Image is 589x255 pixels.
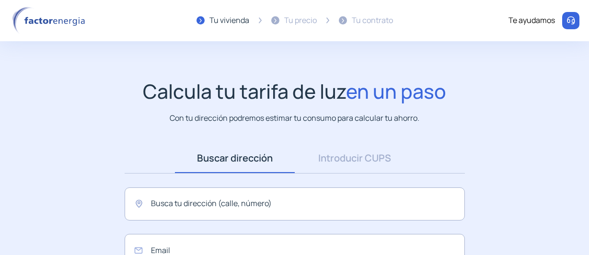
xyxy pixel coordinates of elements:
[508,14,555,27] div: Te ayudamos
[346,78,446,104] span: en un paso
[143,80,446,103] h1: Calcula tu tarifa de luz
[209,14,249,27] div: Tu vivienda
[295,143,415,173] a: Introducir CUPS
[566,16,576,25] img: llamar
[170,112,419,124] p: Con tu dirección podremos estimar tu consumo para calcular tu ahorro.
[284,14,317,27] div: Tu precio
[10,7,91,35] img: logo factor
[175,143,295,173] a: Buscar dirección
[352,14,393,27] div: Tu contrato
